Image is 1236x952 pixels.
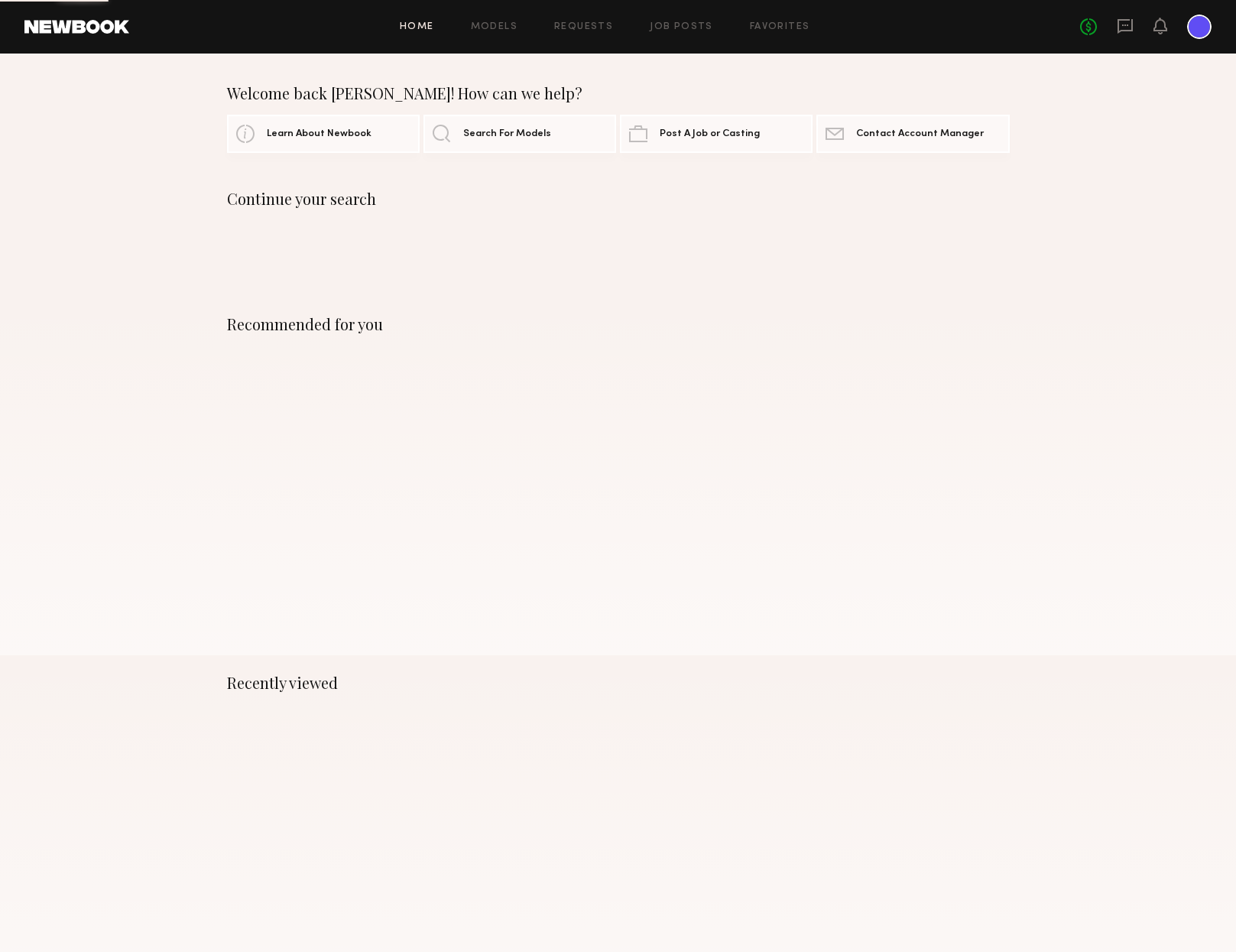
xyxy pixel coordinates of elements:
a: Models [471,22,517,32]
div: Continue your search [227,190,1010,208]
span: Learn About Newbook [267,129,371,139]
a: Requests [554,22,613,32]
div: Recommended for you [227,315,1010,333]
div: Welcome back [PERSON_NAME]! How can we help? [227,84,1010,102]
a: Learn About Newbook [227,115,420,153]
a: Search For Models [423,115,616,153]
span: Search For Models [463,129,551,139]
a: Favorites [750,22,810,32]
a: Contact Account Manager [816,115,1009,153]
div: Recently viewed [227,674,1010,692]
a: Home [400,22,434,32]
a: Post A Job or Casting [620,115,813,153]
span: Post A Job or Casting [660,129,760,139]
a: Job Posts [650,22,713,32]
span: Contact Account Manager [856,129,984,139]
